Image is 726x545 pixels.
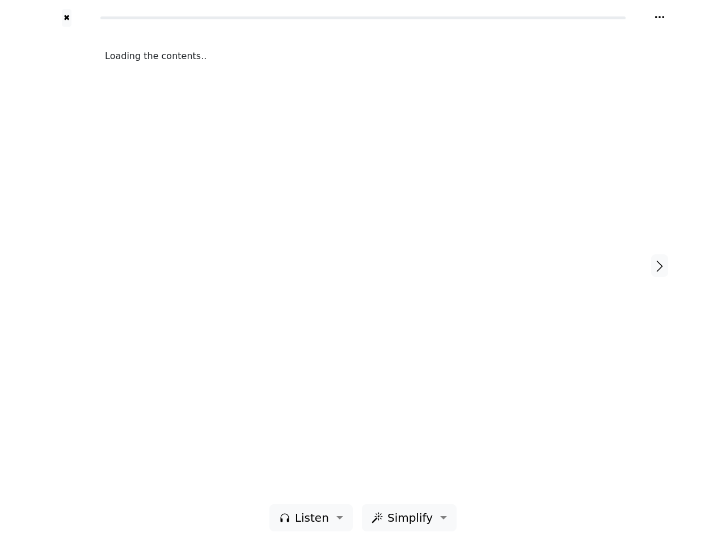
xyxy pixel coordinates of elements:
button: ✖ [62,9,71,27]
div: Loading the contents.. [105,49,621,63]
span: Simplify [387,509,433,526]
span: Listen [295,509,329,526]
button: Listen [269,504,353,531]
button: Simplify [362,504,457,531]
